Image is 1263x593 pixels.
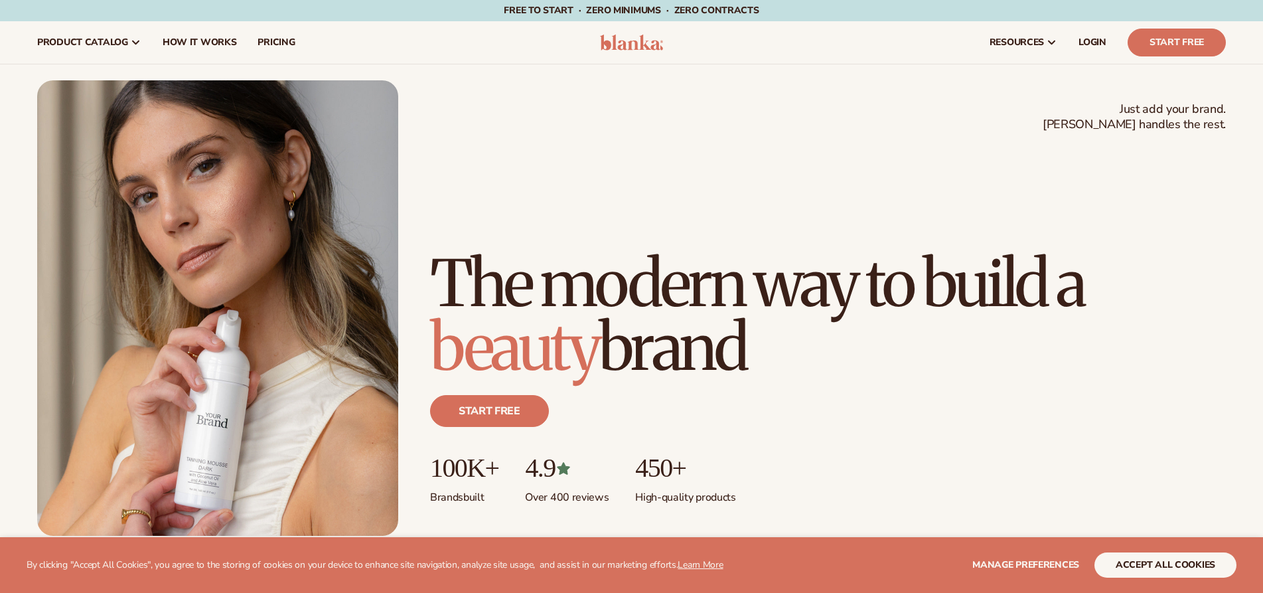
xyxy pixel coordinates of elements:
a: LOGIN [1068,21,1117,64]
span: resources [990,37,1044,48]
button: accept all cookies [1094,552,1236,578]
span: product catalog [37,37,128,48]
p: 450+ [635,454,735,483]
p: Over 400 reviews [525,483,609,505]
a: How It Works [152,21,248,64]
a: product catalog [27,21,152,64]
span: Free to start · ZERO minimums · ZERO contracts [504,4,759,17]
a: Start Free [1128,29,1226,56]
span: beauty [430,307,599,387]
span: Manage preferences [972,558,1079,571]
a: Start free [430,395,549,427]
button: Manage preferences [972,552,1079,578]
img: logo [600,35,663,50]
span: pricing [258,37,295,48]
a: pricing [247,21,305,64]
span: Just add your brand. [PERSON_NAME] handles the rest. [1043,102,1226,133]
p: 4.9 [525,454,609,483]
p: Brands built [430,483,498,505]
h1: The modern way to build a brand [430,252,1226,379]
img: Female holding tanning mousse. [37,80,398,536]
span: LOGIN [1078,37,1106,48]
span: How It Works [163,37,237,48]
p: By clicking "Accept All Cookies", you agree to the storing of cookies on your device to enhance s... [27,560,723,571]
a: resources [979,21,1068,64]
p: 100K+ [430,454,498,483]
p: High-quality products [635,483,735,505]
a: Learn More [678,558,723,571]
